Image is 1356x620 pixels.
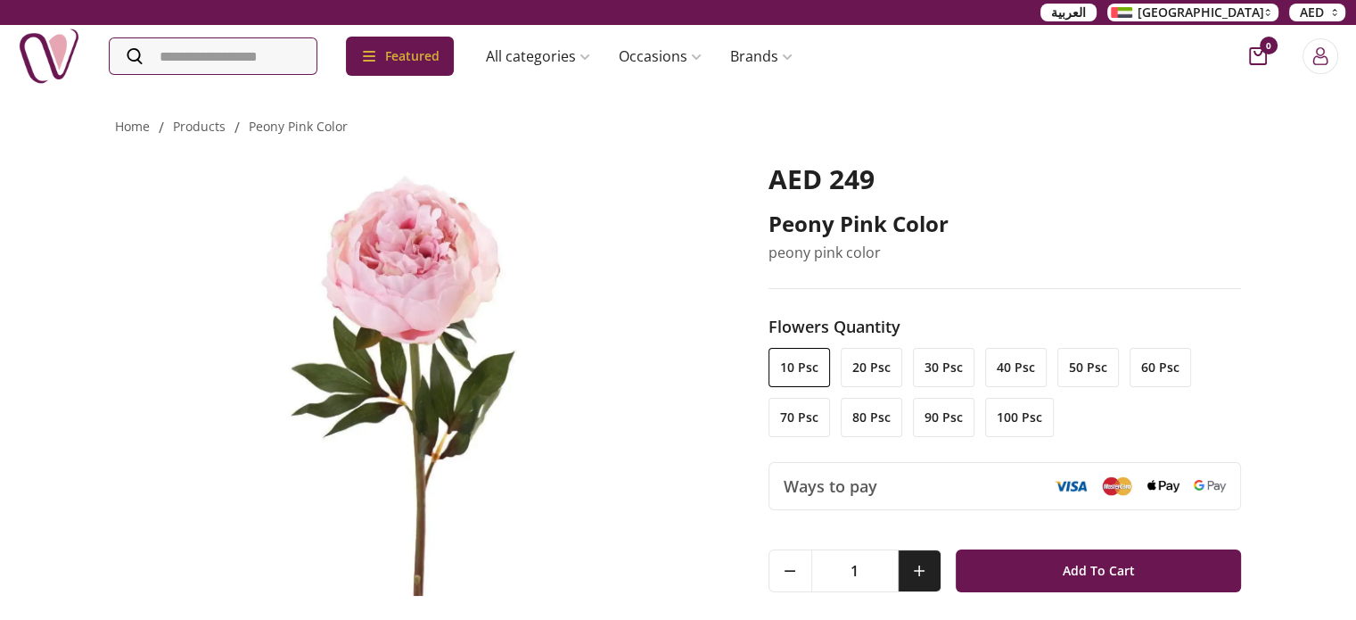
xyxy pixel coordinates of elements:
[1057,348,1119,387] li: 50 psc
[985,398,1054,437] li: 100 psc
[1300,4,1324,21] span: AED
[768,398,830,437] li: 70 psc
[1147,480,1179,493] img: Apple Pay
[1063,555,1135,587] span: Add To Cart
[234,117,240,138] li: /
[841,398,902,437] li: 80 psc
[1289,4,1345,21] button: AED
[768,348,830,387] li: 10 psc
[1051,4,1086,21] span: العربية
[784,474,877,499] span: Ways to pay
[110,38,316,74] input: Search
[768,161,875,197] span: AED 249
[716,38,807,74] a: Brands
[768,314,1242,339] h3: flowers quantity
[115,118,150,135] a: Home
[841,348,902,387] li: 20 psc
[985,348,1047,387] li: 40 psc
[1101,476,1133,495] img: Mastercard
[249,118,348,135] a: peony pink color
[159,117,164,138] li: /
[1303,38,1338,74] button: Login
[913,348,974,387] li: 30 psc
[1130,348,1191,387] li: 60 psc
[1107,4,1278,21] button: [GEOGRAPHIC_DATA]
[1111,7,1132,18] img: Arabic_dztd3n.png
[956,550,1242,592] button: Add To Cart
[18,25,80,87] img: Nigwa-uae-gifts
[346,37,454,76] div: Featured
[768,210,1242,238] h2: peony pink color
[604,38,716,74] a: Occasions
[768,242,1242,263] p: peony pink color
[1260,37,1278,54] span: 0
[173,118,226,135] a: products
[1055,480,1087,492] img: Visa
[1194,480,1226,492] img: Google Pay
[913,398,974,437] li: 90 psc
[812,550,898,591] span: 1
[1249,47,1267,65] button: cart-button
[472,38,604,74] a: All categories
[1138,4,1264,21] span: [GEOGRAPHIC_DATA]
[115,163,719,596] img: peony pink color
